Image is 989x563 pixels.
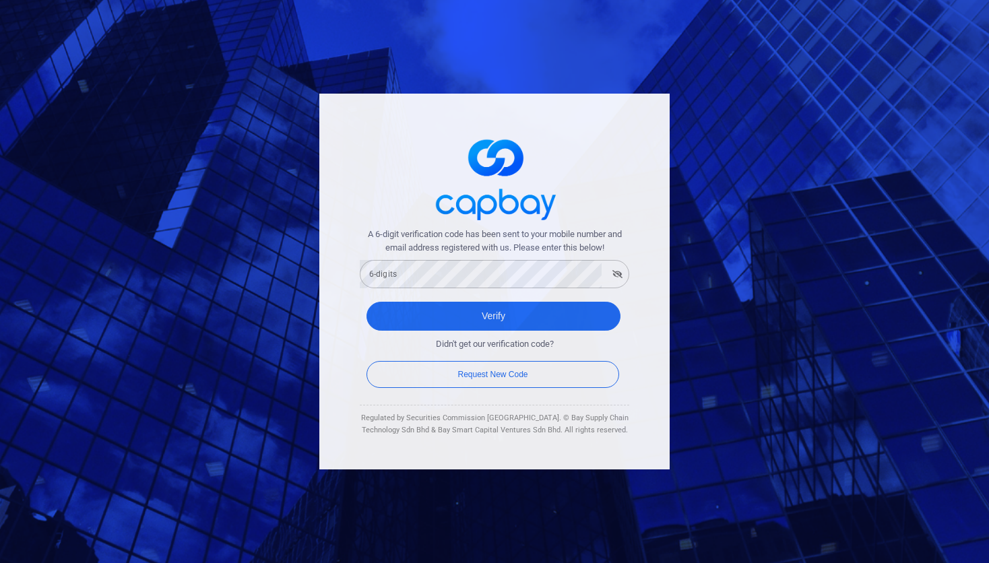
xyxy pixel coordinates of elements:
span: A 6-digit verification code has been sent to your mobile number and email address registered with... [360,228,629,256]
button: Verify [366,302,620,331]
img: logo [427,127,562,228]
button: Request New Code [366,361,619,388]
span: Didn't get our verification code? [436,337,554,352]
div: Regulated by Securities Commission [GEOGRAPHIC_DATA]. © Bay Supply Chain Technology Sdn Bhd & Bay... [360,412,629,436]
